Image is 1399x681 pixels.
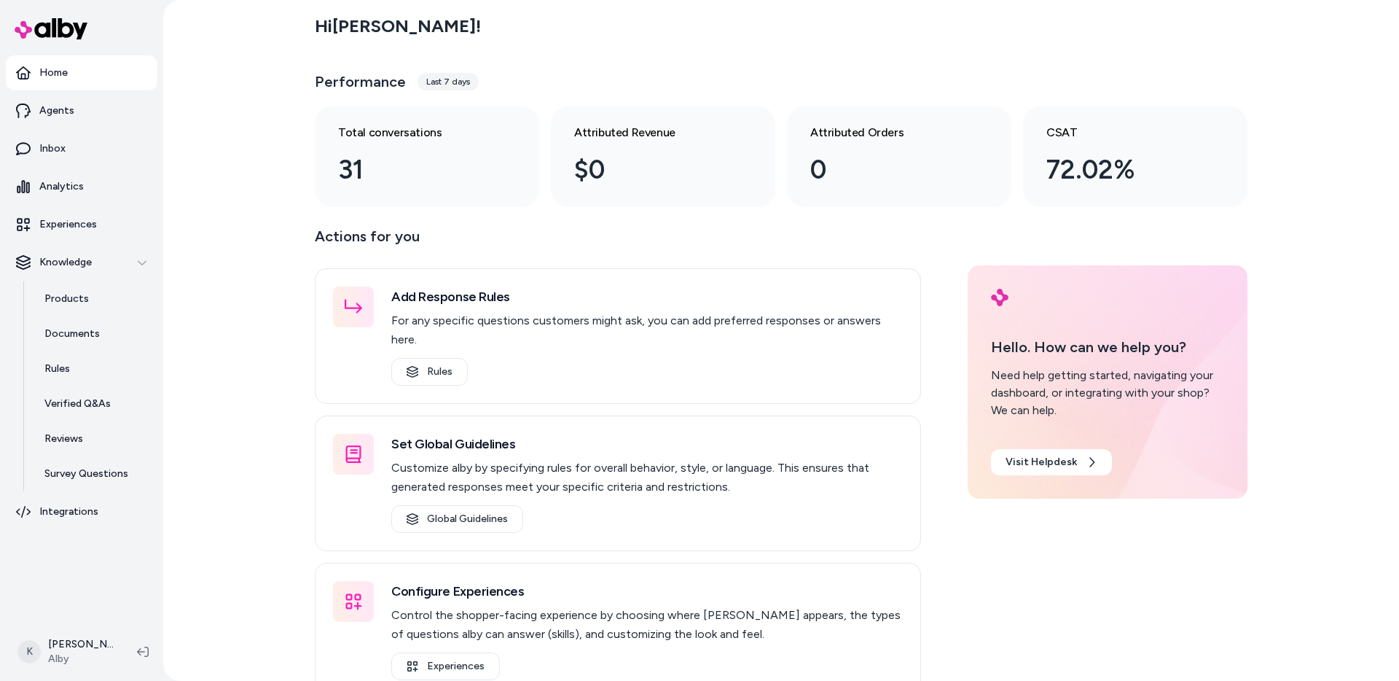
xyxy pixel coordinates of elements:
[315,71,406,92] h3: Performance
[810,124,965,141] h3: Attributed Orders
[6,93,157,128] a: Agents
[1046,150,1201,190] div: 72.02%
[44,292,89,306] p: Products
[44,362,70,376] p: Rules
[6,494,157,529] a: Integrations
[574,124,729,141] h3: Attributed Revenue
[6,55,157,90] a: Home
[30,351,157,386] a: Rules
[39,217,97,232] p: Experiences
[30,386,157,421] a: Verified Q&As
[6,207,157,242] a: Experiences
[48,637,114,652] p: [PERSON_NAME]
[391,653,500,680] a: Experiences
[44,432,83,446] p: Reviews
[44,327,100,341] p: Documents
[39,66,68,80] p: Home
[39,141,66,156] p: Inbox
[991,449,1112,475] a: Visit Helpdesk
[39,505,98,519] p: Integrations
[6,131,157,166] a: Inbox
[44,397,111,411] p: Verified Q&As
[30,316,157,351] a: Documents
[30,281,157,316] a: Products
[39,104,74,118] p: Agents
[574,150,729,190] div: $0
[315,225,921,260] p: Actions for you
[48,652,114,666] span: Alby
[991,336,1224,358] p: Hello. How can we help you?
[6,245,157,280] button: Knowledge
[391,581,903,602] h3: Configure Experiences
[391,459,903,497] p: Customize alby by specifying rules for overall behavior, style, or language. This ensures that ge...
[391,287,903,307] h3: Add Response Rules
[787,106,1011,207] a: Attributed Orders 0
[551,106,775,207] a: Attributed Revenue $0
[315,15,481,37] h2: Hi [PERSON_NAME] !
[39,255,92,270] p: Knowledge
[9,629,125,675] button: K[PERSON_NAME]Alby
[17,640,41,664] span: K
[810,150,965,190] div: 0
[6,169,157,204] a: Analytics
[39,179,84,194] p: Analytics
[391,358,468,386] a: Rules
[30,456,157,491] a: Survey Questions
[1023,106,1247,207] a: CSAT 72.02%
[1046,124,1201,141] h3: CSAT
[315,106,539,207] a: Total conversations 31
[15,18,87,39] img: alby Logo
[991,289,1008,306] img: alby Logo
[30,421,157,456] a: Reviews
[338,150,493,190] div: 31
[391,606,903,644] p: Control the shopper-facing experience by choosing where [PERSON_NAME] appears, the types of quest...
[391,434,903,454] h3: Set Global Guidelines
[44,467,128,481] p: Survey Questions
[418,73,479,90] div: Last 7 days
[991,367,1224,419] div: Need help getting started, navigating your dashboard, or integrating with your shop? We can help.
[391,311,903,349] p: For any specific questions customers might ask, you can add preferred responses or answers here.
[391,505,523,533] a: Global Guidelines
[338,124,493,141] h3: Total conversations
